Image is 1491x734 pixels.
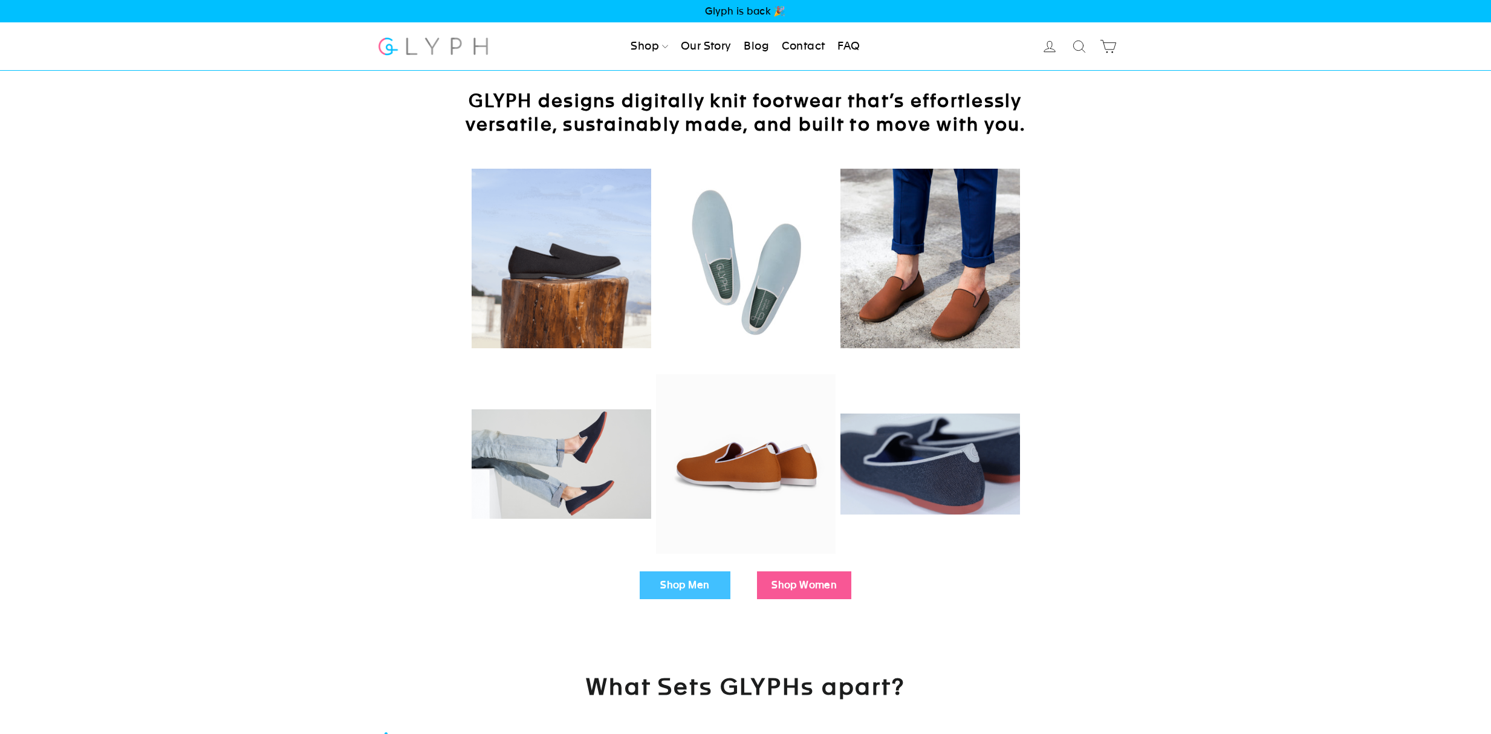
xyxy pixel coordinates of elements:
h2: GLYPH designs digitally knit footwear that’s effortlessly versatile, sustainably made, and built ... [443,89,1048,136]
a: Shop Women [757,571,851,599]
ul: Primary [626,33,865,60]
h2: What Sets GLYPHs apart? [443,672,1048,732]
a: Blog [739,33,774,60]
a: Shop [626,33,673,60]
a: Contact [777,33,830,60]
img: Glyph [377,30,490,62]
a: FAQ [833,33,865,60]
a: Shop Men [640,571,730,599]
a: Our Story [676,33,736,60]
